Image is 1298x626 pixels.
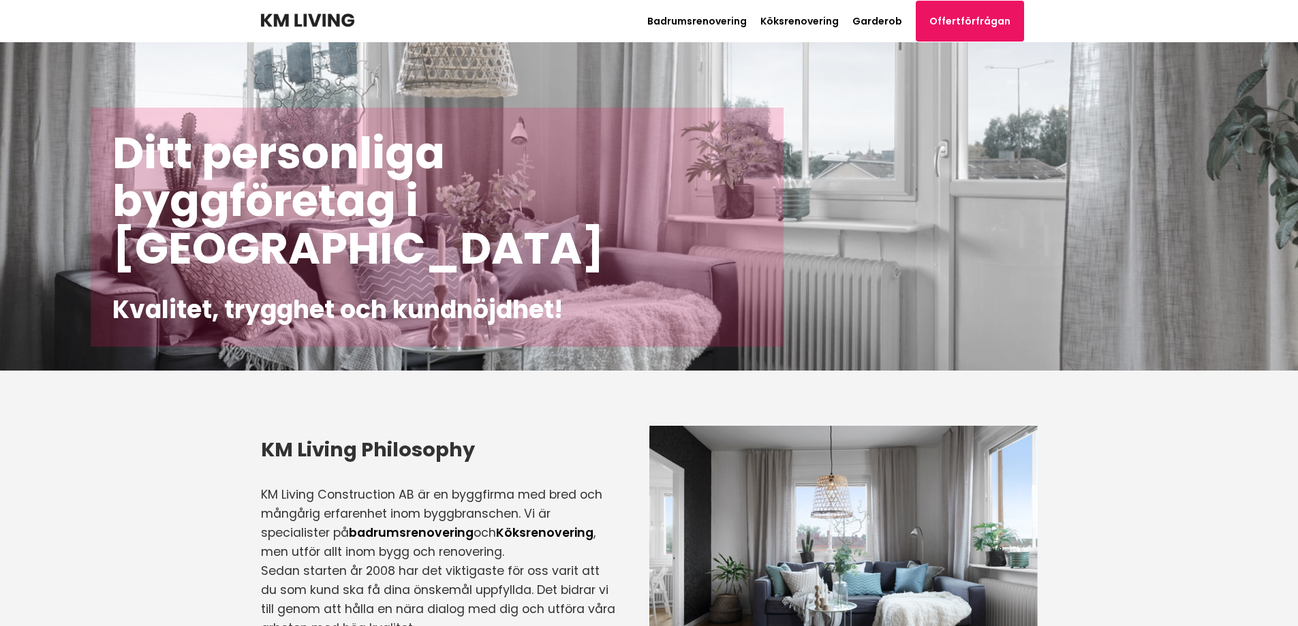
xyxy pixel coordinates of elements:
[261,485,615,561] p: KM Living Construction AB är en byggfirma med bred och mångårig erfarenhet inom byggbranschen. Vi...
[261,436,615,463] h3: KM Living Philosophy
[647,14,747,28] a: Badrumsrenovering
[496,525,593,541] a: Köksrenovering
[349,525,474,541] a: badrumsrenovering
[916,1,1024,42] a: Offertförfrågan
[261,14,354,27] img: KM Living
[760,14,839,28] a: Köksrenovering
[852,14,902,28] a: Garderob
[112,129,762,272] h1: Ditt personliga byggföretag i [GEOGRAPHIC_DATA]
[112,294,762,325] h2: Kvalitet, trygghet och kundnöjdhet!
